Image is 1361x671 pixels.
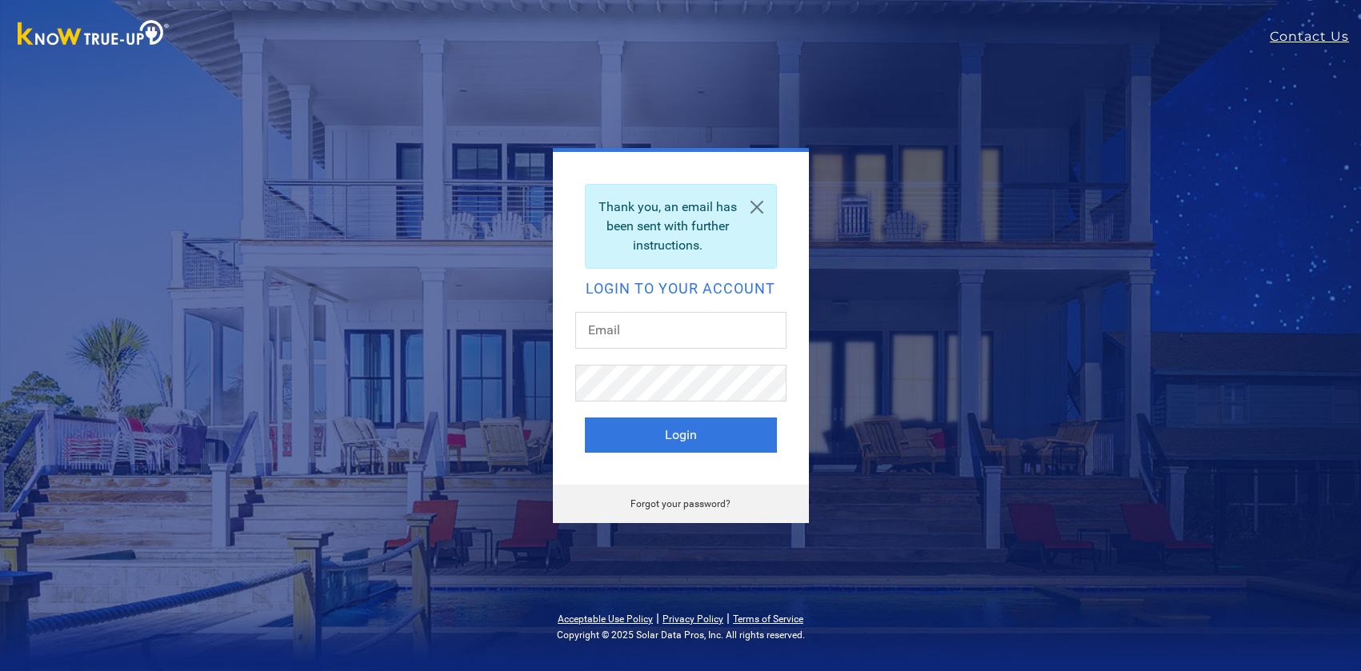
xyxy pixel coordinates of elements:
a: Forgot your password? [630,498,731,509]
input: Email [575,312,787,349]
a: Contact Us [1270,27,1361,46]
a: Acceptable Use Policy [558,613,653,625]
span: | [656,610,659,625]
a: Privacy Policy [662,613,723,625]
span: | [727,610,730,625]
a: Terms of Service [733,613,803,625]
img: Know True-Up [10,17,178,53]
a: Close [738,185,776,230]
button: Login [585,417,777,453]
div: Thank you, an email has been sent with further instructions. [585,184,777,269]
h2: Login to your account [585,282,777,296]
